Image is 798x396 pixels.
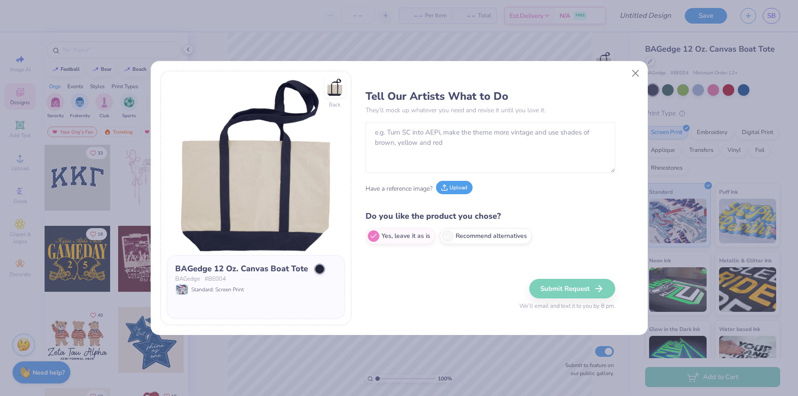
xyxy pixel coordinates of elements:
span: Have a reference image? [366,184,432,193]
button: Upload [436,181,473,194]
h4: Do you like the product you chose? [366,210,615,223]
label: Yes, leave it as is [366,228,435,244]
h3: Tell Our Artists What to Do [366,90,615,103]
div: BAGedge 12 Oz. Canvas Boat Tote [175,263,308,275]
label: Recommend alternatives [440,228,532,244]
img: Front [167,77,345,255]
img: Standard: Screen Print [176,285,188,294]
button: Close [627,65,644,82]
span: Standard: Screen Print [191,286,244,294]
span: We’ll email and text it to you by 8 pm. [519,302,615,311]
span: # BE004 [205,275,226,284]
span: BAGedge [175,275,200,284]
img: Back [326,78,344,96]
div: Back [329,101,341,109]
p: They’ll mock up whatever you need and revise it until you love it. [366,106,615,115]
